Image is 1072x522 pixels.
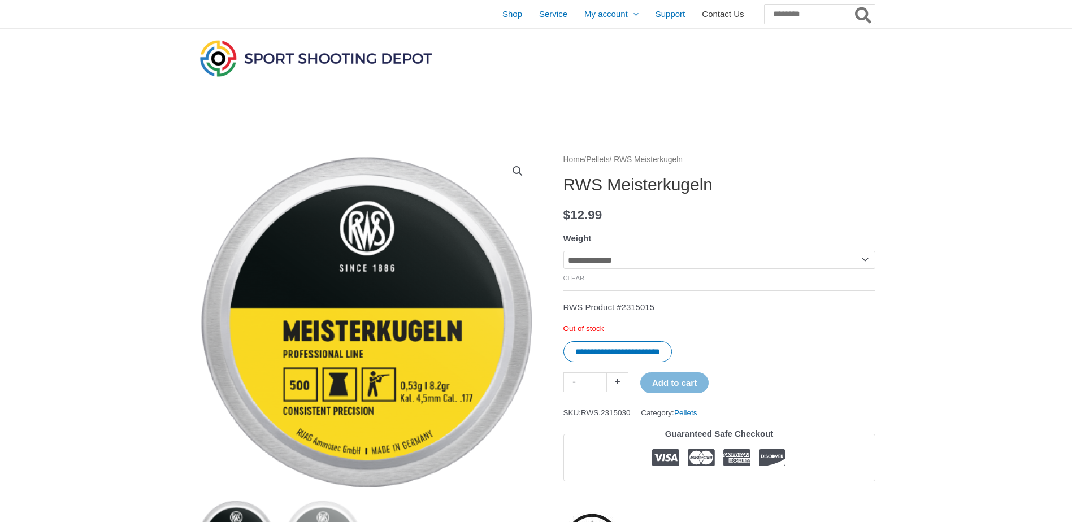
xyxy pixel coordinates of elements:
span: RWS.2315030 [581,408,631,417]
a: + [607,372,628,392]
img: Sport Shooting Depot [197,37,435,79]
a: Pellets [586,155,609,164]
iframe: Customer reviews powered by Trustpilot [563,490,875,503]
input: Product quantity [585,372,607,392]
span: $ [563,208,571,222]
a: Home [563,155,584,164]
label: Weight [563,233,592,243]
nav: Breadcrumb [563,153,875,167]
a: View full-screen image gallery [507,161,528,181]
a: Pellets [674,408,697,417]
a: Clear options [563,275,585,281]
h1: RWS Meisterkugeln [563,175,875,195]
span: SKU: [563,406,631,420]
button: Add to cart [640,372,709,393]
button: Search [853,5,875,24]
p: Out of stock [563,324,875,334]
legend: Guaranteed Safe Checkout [661,426,778,442]
img: RWS Meisterkugeln [197,153,536,491]
bdi: 12.99 [563,208,602,222]
p: RWS Product #2315015 [563,299,875,315]
a: - [563,372,585,392]
span: Category: [641,406,697,420]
